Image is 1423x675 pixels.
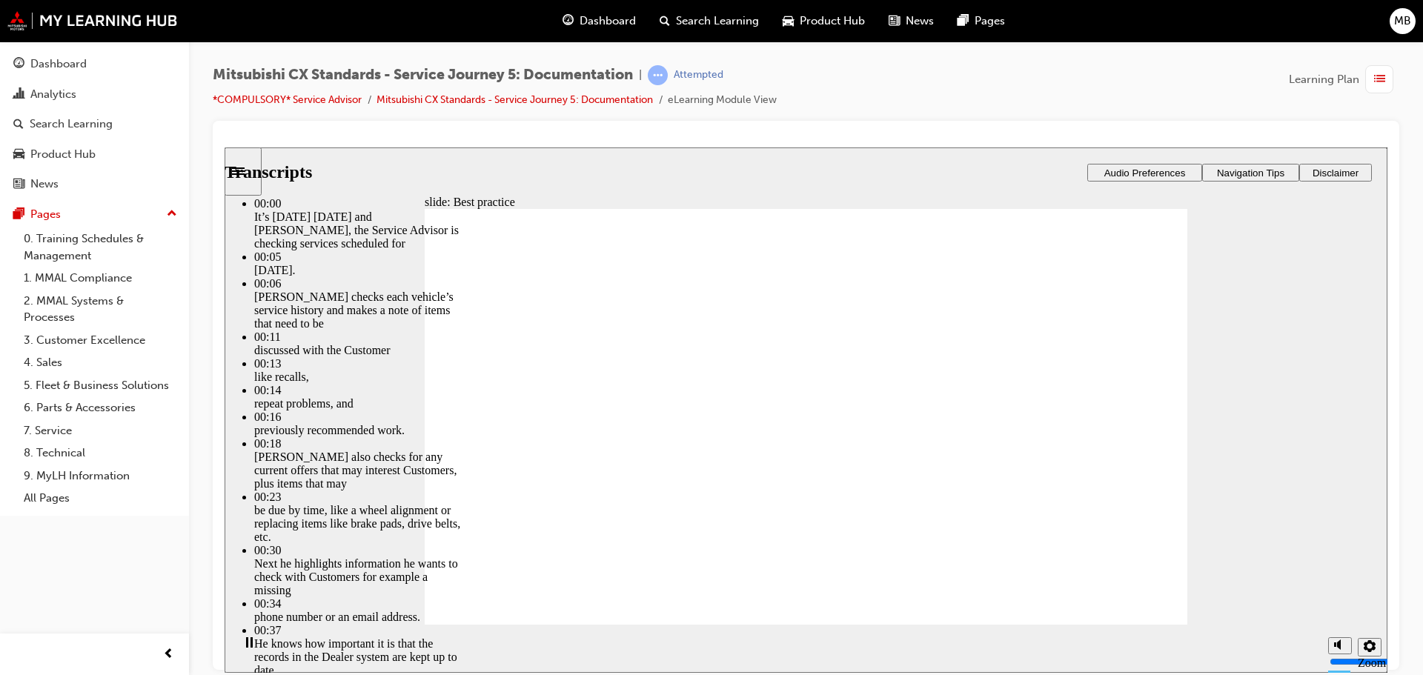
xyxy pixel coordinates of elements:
a: 6. Parts & Accessories [18,396,183,419]
button: MB [1390,8,1416,34]
a: 5. Fleet & Business Solutions [18,374,183,397]
a: Dashboard [6,50,183,78]
button: DashboardAnalyticsSearch LearningProduct HubNews [6,47,183,201]
a: 2. MMAL Systems & Processes [18,290,183,329]
a: 8. Technical [18,442,183,465]
span: Search Learning [676,13,759,30]
a: news-iconNews [877,6,946,36]
div: 00:37 [30,476,237,490]
div: Product Hub [30,146,96,163]
span: Pages [975,13,1005,30]
a: guage-iconDashboard [551,6,648,36]
span: list-icon [1374,70,1385,89]
div: He knows how important it is that the records in the Dealer system are kept up to date. [30,490,237,530]
a: Product Hub [6,141,183,168]
button: Learning Plan [1289,65,1399,93]
div: Analytics [30,86,76,103]
div: Attempted [674,68,723,82]
div: News [30,176,59,193]
span: Mitsubishi CX Standards - Service Journey 5: Documentation [213,67,633,84]
a: 7. Service [18,419,183,442]
a: 9. MyLH Information [18,465,183,488]
button: Pages [6,201,183,228]
img: mmal [7,11,178,30]
li: eLearning Module View [668,92,777,109]
span: search-icon [660,12,670,30]
a: *COMPULSORY* Service Advisor [213,93,362,106]
span: pages-icon [13,208,24,222]
span: | [639,67,642,84]
span: news-icon [13,178,24,191]
a: News [6,170,183,198]
span: Dashboard [580,13,636,30]
a: Analytics [6,81,183,108]
span: up-icon [167,205,177,224]
span: news-icon [889,12,900,30]
span: guage-icon [13,58,24,71]
span: car-icon [13,148,24,162]
a: 3. Customer Excellence [18,329,183,352]
a: Mitsubishi CX Standards - Service Journey 5: Documentation [377,93,653,106]
a: search-iconSearch Learning [648,6,771,36]
span: guage-icon [563,12,574,30]
span: learningRecordVerb_ATTEMPT-icon [648,65,668,85]
span: Product Hub [800,13,865,30]
a: All Pages [18,487,183,510]
span: car-icon [783,12,794,30]
a: Search Learning [6,110,183,138]
span: pages-icon [958,12,969,30]
a: 0. Training Schedules & Management [18,227,183,267]
span: search-icon [13,118,24,131]
a: car-iconProduct Hub [771,6,877,36]
div: Dashboard [30,56,87,73]
a: 1. MMAL Compliance [18,267,183,290]
a: 4. Sales [18,351,183,374]
span: prev-icon [163,645,174,664]
div: Search Learning [30,116,113,133]
span: MB [1394,13,1411,30]
span: News [906,13,934,30]
a: pages-iconPages [946,6,1017,36]
span: Learning Plan [1289,71,1359,88]
div: Pages [30,206,61,223]
span: chart-icon [13,88,24,102]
